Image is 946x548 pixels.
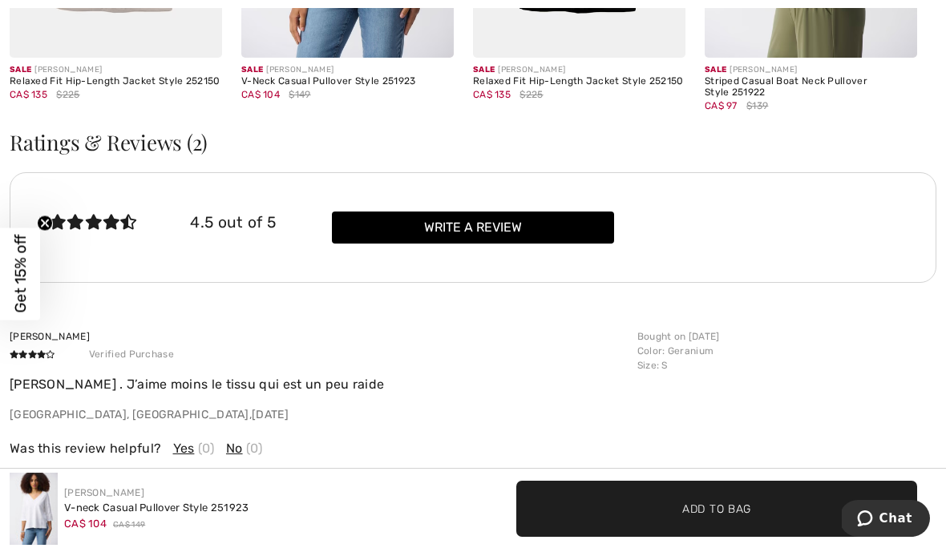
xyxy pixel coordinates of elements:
span: No [226,439,243,458]
p: Bought on [DATE] [637,329,927,344]
div: [PERSON_NAME] [473,64,685,76]
span: (0) [246,439,263,458]
a: [PERSON_NAME] [64,487,144,498]
span: CA$ 104 [64,518,107,530]
p: : S [637,358,927,373]
span: $225 [519,87,543,102]
span: $149 [289,87,310,102]
span: [PERSON_NAME] [10,331,90,342]
div: [PERSON_NAME] [705,64,917,76]
span: [DATE] [252,408,289,421]
span: $139 [746,99,768,113]
div: [PERSON_NAME] [241,64,454,76]
span: CA$ 135 [473,89,511,100]
button: Close teaser [37,216,53,232]
p: : Geranium [637,344,927,358]
p: [PERSON_NAME] . J’aime moins le tissu qui est un peu raide [10,375,628,394]
span: Size [637,360,657,371]
span: CA$ 149 [113,519,145,531]
img: V-Neck Casual Pullover Style 251923 [10,473,58,545]
span: Sale [705,65,726,75]
div: Relaxed Fit Hip-Length Jacket Style 252150 [473,76,685,87]
span: CA$ 104 [241,89,280,100]
p: , [10,406,628,423]
span: (0) [198,439,215,458]
h3: Ratings & Reviews (2) [10,132,936,153]
span: Add to Bag [682,500,751,517]
span: Verified Purchase [73,345,190,364]
div: Relaxed Fit Hip-Length Jacket Style 252150 [10,76,222,87]
div: Striped Casual Boat Neck Pullover Style 251922 [705,76,917,99]
div: [PERSON_NAME] [10,64,222,76]
span: Sale [10,65,31,75]
span: [GEOGRAPHIC_DATA], [GEOGRAPHIC_DATA] [10,408,249,421]
span: Color [637,345,663,357]
span: Sale [473,65,495,75]
div: V-neck Casual Pullover Style 251923 [64,500,249,516]
span: CA$ 135 [10,89,47,100]
button: Write a review [332,212,615,244]
span: $225 [56,87,79,102]
span: Sale [241,65,263,75]
div: V-Neck Casual Pullover Style 251923 [241,76,454,87]
button: Add to Bag [516,481,917,537]
span: Was this review helpful? [10,439,161,458]
span: Get 15% off [11,235,30,313]
div: 4.5 out of 5 [190,212,331,235]
span: CA$ 97 [705,100,738,111]
iframe: Opens a widget where you can chat to one of our agents [842,500,930,540]
span: Yes [173,439,195,458]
